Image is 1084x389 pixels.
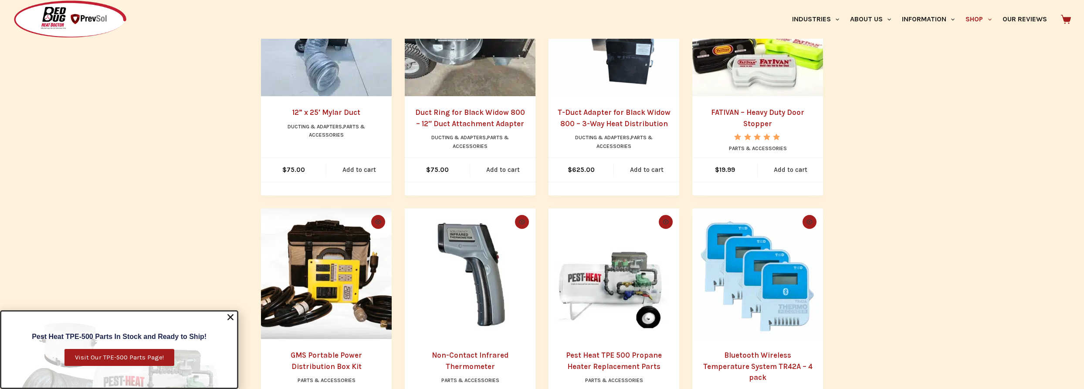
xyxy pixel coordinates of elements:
[715,166,719,174] span: $
[282,166,305,174] bdi: 75.00
[549,208,679,339] picture: Pest Heat TPE-500 Heater
[585,377,643,383] a: Parts & Accessories
[371,215,385,229] button: Quick view toggle
[441,377,499,383] a: Parts & Accessories
[326,158,392,182] a: Add to cart: “12” x 25' Mylar Duct”
[270,123,383,140] li: ,
[729,145,787,151] a: Parts & Accessories
[426,166,430,174] span: $
[282,166,287,174] span: $
[557,134,671,151] li: ,
[692,208,823,339] a: Bluetooth Wireless Temperature System TR42A - 4 pack
[261,208,392,339] a: GMS Portable Power Distribution Box Kit
[758,158,823,182] a: Add to cart: “FATIVAN - Heavy Duty Door Stopper”
[292,108,360,117] a: 12” x 25′ Mylar Duct
[566,351,662,371] a: Pest Heat TPE 500 Propane Heater Replacement Parts
[596,134,653,149] a: Parts & Accessories
[64,349,174,366] a: Visit Our TPE-500 Parts Page!
[614,158,679,182] a: Add to cart: “T-Duct Adapter for Black Widow 800 – 3-Way Heat Distribution”
[659,215,673,229] button: Quick view toggle
[415,108,525,128] a: Duct Ring for Black Widow 800 – 12″ Duct Attachment Adapter
[453,134,509,149] a: Parts & Accessories
[711,108,804,128] a: FATIVAN – Heavy Duty Door Stopper
[715,166,735,174] bdi: 19.99
[734,134,781,160] span: Rated out of 5
[515,215,529,229] button: Quick view toggle
[226,313,235,322] a: Close
[703,351,813,382] a: Bluetooth Wireless Temperature System TR42A – 4 pack
[803,215,816,229] button: Quick view toggle
[405,208,535,339] picture: Infrared_Thermal_Gun_a15dd652-6a69-4888-a56c-ef584fa3bcf6_1024x1024
[549,208,679,339] a: Pest Heat TPE 500 Propane Heater Replacement Parts
[575,134,630,141] a: Ducting & Adapters
[432,351,508,371] a: Non-Contact Infrared Thermometer
[413,134,527,151] li: ,
[291,351,362,371] a: GMS Portable Power Distribution Box Kit
[431,134,486,141] a: Ducting & Adapters
[298,377,356,383] a: Parts & Accessories
[568,166,595,174] bdi: 625.00
[734,134,781,140] div: Rated 5.00 out of 5
[75,354,164,361] span: Visit Our TPE-500 Parts Page!
[405,208,535,339] img: Non-Contact Infrared Thermometer
[558,108,671,128] a: T-Duct Adapter for Black Widow 800 – 3-Way Heat Distribution
[549,208,679,339] img: Pest Heat TPE-500 Propane Bed Bug Heater replacement parts page
[470,158,535,182] a: Add to cart: “Duct Ring for Black Widow 800 – 12" Duct Attachment Adapter”
[288,124,342,130] a: Ducting & Adapters
[568,166,572,174] span: $
[6,333,233,340] h6: Pest Heat TPE-500 Parts In Stock and Ready to Ship!
[426,166,449,174] bdi: 75.00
